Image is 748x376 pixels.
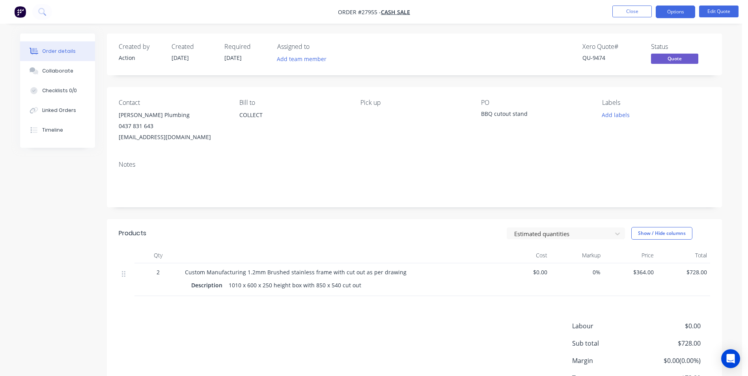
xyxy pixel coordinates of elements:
[42,127,63,134] div: Timeline
[119,99,227,106] div: Contact
[657,248,710,263] div: Total
[224,43,268,50] div: Required
[20,61,95,81] button: Collaborate
[612,6,652,17] button: Close
[631,227,692,240] button: Show / Hide columns
[554,268,601,276] span: 0%
[134,248,182,263] div: Qty
[119,132,227,143] div: [EMAIL_ADDRESS][DOMAIN_NAME]
[239,110,347,121] div: COLLECT
[481,99,589,106] div: PO
[721,349,740,368] div: Open Intercom Messenger
[42,107,76,114] div: Linked Orders
[172,43,215,50] div: Created
[642,339,701,348] span: $728.00
[119,110,227,121] div: [PERSON_NAME] Plumbing
[20,120,95,140] button: Timeline
[651,54,698,63] span: Quote
[172,54,189,61] span: [DATE]
[239,110,347,135] div: COLLECT
[119,43,162,50] div: Created by
[651,43,710,50] div: Status
[157,268,160,276] span: 2
[277,54,331,64] button: Add team member
[597,110,634,120] button: Add labels
[119,54,162,62] div: Action
[550,248,604,263] div: Markup
[572,339,642,348] span: Sub total
[14,6,26,18] img: Factory
[239,99,347,106] div: Bill to
[500,268,547,276] span: $0.00
[481,110,580,121] div: BBQ cutout stand
[642,356,701,365] span: $0.00 ( 0.00 %)
[699,6,739,17] button: Edit Quote
[273,54,331,64] button: Add team member
[656,6,695,18] button: Options
[381,8,410,16] a: CASH SALE
[582,43,642,50] div: Xero Quote #
[224,54,242,61] span: [DATE]
[602,99,710,106] div: Labels
[604,248,657,263] div: Price
[277,43,356,50] div: Assigned to
[607,268,654,276] span: $364.00
[119,161,710,168] div: Notes
[42,48,76,55] div: Order details
[20,101,95,120] button: Linked Orders
[660,268,707,276] span: $728.00
[20,81,95,101] button: Checklists 0/0
[572,321,642,331] span: Labour
[119,110,227,143] div: [PERSON_NAME] Plumbing0437 831 643[EMAIL_ADDRESS][DOMAIN_NAME]
[119,229,146,238] div: Products
[42,67,73,74] div: Collaborate
[226,279,364,291] div: 1010 x 600 x 250 height box with 850 x 540 cut out
[185,268,407,276] span: Custom Manufacturing 1.2mm Brushed stainless frame with cut out as per drawing
[572,356,642,365] span: Margin
[191,279,226,291] div: Description
[497,248,550,263] div: Cost
[42,87,77,94] div: Checklists 0/0
[119,121,227,132] div: 0437 831 643
[20,41,95,61] button: Order details
[582,54,642,62] div: QU-9474
[360,99,468,106] div: Pick up
[338,8,381,16] span: Order #27955 -
[642,321,701,331] span: $0.00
